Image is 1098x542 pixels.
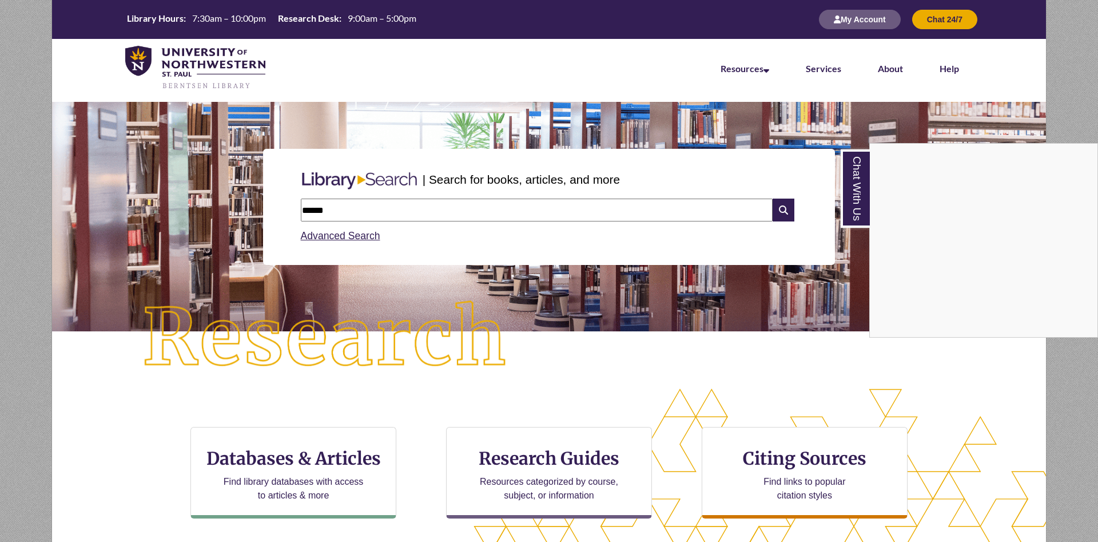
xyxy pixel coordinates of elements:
[940,63,959,74] a: Help
[870,144,1097,337] iframe: Chat Widget
[721,63,769,74] a: Resources
[869,143,1098,338] div: Chat With Us
[841,149,870,228] a: Chat With Us
[125,46,265,90] img: UNWSP Library Logo
[878,63,903,74] a: About
[806,63,841,74] a: Services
